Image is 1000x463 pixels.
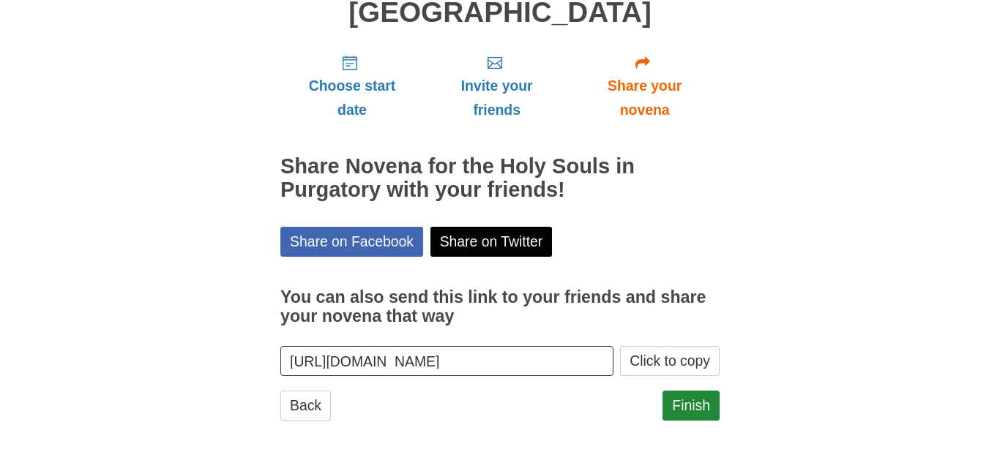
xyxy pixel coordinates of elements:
a: Invite your friends [424,42,570,129]
span: Invite your friends [439,74,555,122]
a: Share on Twitter [430,227,553,257]
span: Share your novena [584,74,705,122]
a: Finish [663,391,720,421]
h2: Share Novena for the Holy Souls in Purgatory with your friends! [280,155,720,202]
a: Choose start date [280,42,424,129]
a: Share on Facebook [280,227,423,257]
a: Share your novena [570,42,720,129]
span: Choose start date [295,74,409,122]
h3: You can also send this link to your friends and share your novena that way [280,288,720,325]
button: Click to copy [620,346,720,376]
a: Back [280,391,331,421]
